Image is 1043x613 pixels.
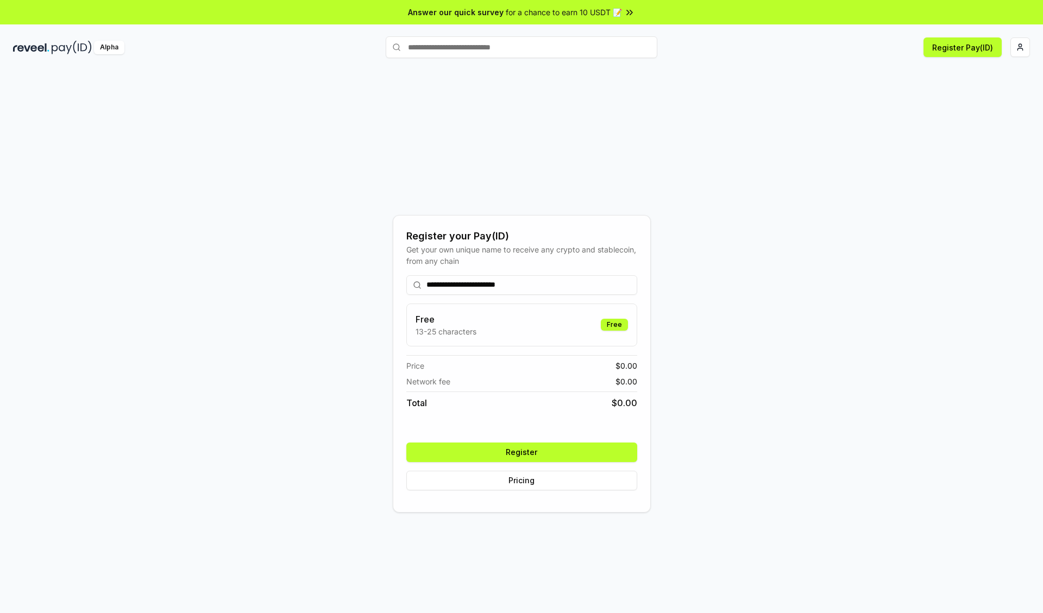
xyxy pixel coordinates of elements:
[13,41,49,54] img: reveel_dark
[416,313,476,326] h3: Free
[506,7,622,18] span: for a chance to earn 10 USDT 📝
[406,376,450,387] span: Network fee
[615,376,637,387] span: $ 0.00
[94,41,124,54] div: Alpha
[408,7,504,18] span: Answer our quick survey
[406,229,637,244] div: Register your Pay(ID)
[406,360,424,371] span: Price
[52,41,92,54] img: pay_id
[406,396,427,409] span: Total
[406,244,637,267] div: Get your own unique name to receive any crypto and stablecoin, from any chain
[406,443,637,462] button: Register
[612,396,637,409] span: $ 0.00
[615,360,637,371] span: $ 0.00
[416,326,476,337] p: 13-25 characters
[601,319,628,331] div: Free
[923,37,1002,57] button: Register Pay(ID)
[406,471,637,490] button: Pricing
